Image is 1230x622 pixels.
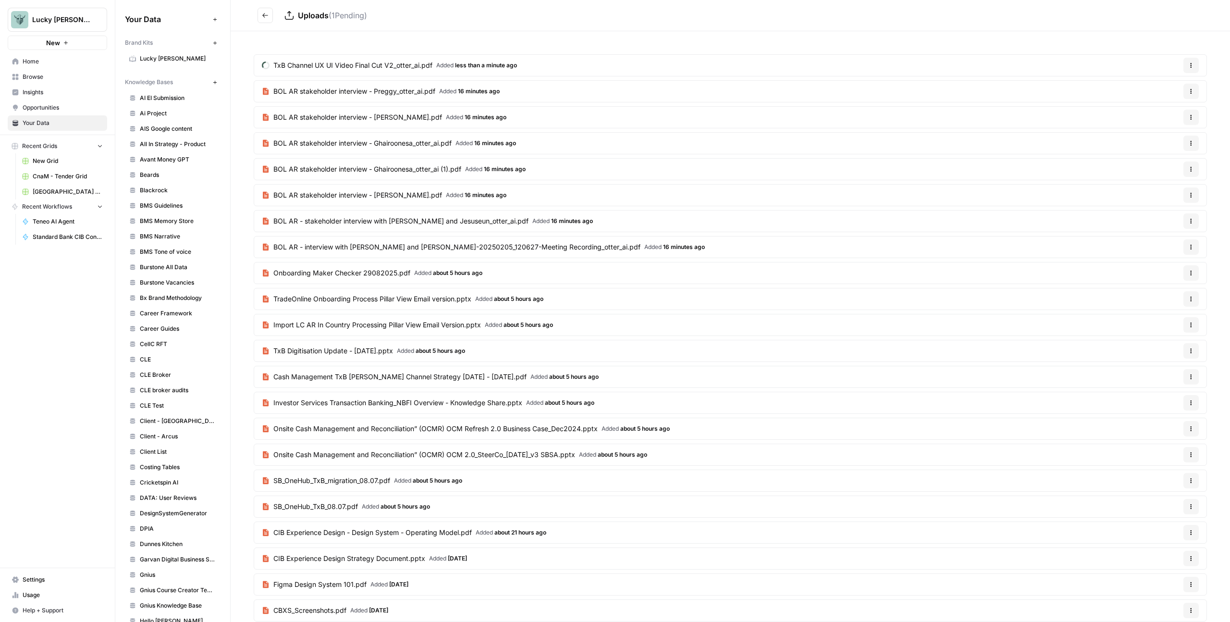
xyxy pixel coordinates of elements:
a: CLE Broker [125,367,221,383]
span: CLE [140,355,216,364]
span: Help + Support [23,606,103,615]
a: DesignSystemGenerator [125,506,221,521]
span: Added [429,554,467,563]
span: BOL AR stakeholder interview - [PERSON_NAME].pdf [273,112,442,122]
span: BMS Narrative [140,232,216,241]
span: Added [414,269,482,277]
span: Avant Money GPT [140,155,216,164]
button: New [8,36,107,50]
span: Cash Management TxB [PERSON_NAME] Channel Strategy [DATE] - [DATE].pdf [273,372,527,382]
a: Onboarding Maker Checker 29082025.pdfAdded about 5 hours ago [254,262,490,284]
span: Standard Bank CIB Connected Experiences [33,233,103,241]
a: Import LC AR In Country Processing Pillar View Email Version.pptxAdded about 5 hours ago [254,314,561,336]
span: Gnius Course Creator Temp Storage [140,586,216,595]
span: Gnius Knowledge Base [140,601,216,610]
span: DATA: User Reviews [140,494,216,502]
span: about 5 hours ago [545,399,594,406]
span: Lucky [PERSON_NAME] [140,54,216,63]
a: SB_OneHub_TxB_migration_08.07.pdfAdded about 5 hours ago [254,470,470,491]
span: Career Framework [140,309,216,318]
a: DPIA [125,521,221,536]
span: New Grid [33,157,103,165]
a: Usage [8,587,107,603]
span: 16 minutes ago [465,113,506,121]
span: Added [446,191,506,199]
a: Burstone All Data [125,260,221,275]
span: Added [436,61,517,70]
a: Onsite Cash Management and Reconciliation” (OCMR) OCM Refresh 2.0 Business Case_Dec2024.pptxAdded... [254,418,677,439]
span: Your Data [125,13,209,25]
span: [GEOGRAPHIC_DATA] Tender - Stories [33,187,103,196]
a: Client - [GEOGRAPHIC_DATA] [125,413,221,429]
span: Costing Tables [140,463,216,472]
span: about 5 hours ago [504,321,553,328]
a: TxB Channel UX UI Video Final Cut V2_otter_ai.pdfAdded less than a minute ago [254,55,525,76]
span: BMS Tone of voice [140,248,216,256]
span: TradeOnline Onboarding Process Pillar View Email version.pptx [273,294,471,304]
span: about 5 hours ago [416,347,465,354]
span: about 5 hours ago [549,373,599,380]
span: about 5 hours ago [620,425,670,432]
a: Cash Management TxB [PERSON_NAME] Channel Strategy [DATE] - [DATE].pdfAdded about 5 hours ago [254,366,606,387]
span: Added [350,606,388,615]
span: Garvan Digital Business Strategy [140,555,216,564]
a: Cricketspin AI [125,475,221,490]
span: Burstone All Data [140,263,216,272]
span: Import LC AR In Country Processing Pillar View Email Version.pptx [273,320,481,330]
span: BOL AR stakeholder interview - Preggy_otter_ai.pdf [273,87,435,96]
a: Home [8,54,107,69]
span: Usage [23,591,103,599]
span: about 5 hours ago [433,269,482,276]
a: BMS Tone of voice [125,244,221,260]
span: TxB Digitisation Update - [DATE].pptx [273,346,393,356]
span: Onsite Cash Management and Reconciliation” (OCMR) OCM Refresh 2.0 Business Case_Dec2024.pptx [273,424,598,434]
span: Onsite Cash Management and Reconciliation” (OCMR) OCM 2.0_SteerCo_[DATE]_v3 SBSA.pptx [273,450,575,460]
span: Added [455,139,516,148]
a: AI EI Submission [125,90,221,106]
a: BOL AR - interview with [PERSON_NAME] and [PERSON_NAME]-20250205_120627-Meeting Recording_otter_a... [254,236,713,258]
span: Ai Project [140,109,216,118]
span: Cricketspin AI [140,478,216,487]
span: BOL AR stakeholder interview - [PERSON_NAME].pdf [273,190,442,200]
span: Added [532,217,593,225]
span: Added [530,373,599,381]
a: BMS Narrative [125,229,221,244]
a: CLE Test [125,398,221,413]
span: Knowledge Bases [125,78,173,87]
a: Investor Services Transaction Banking_NBFI Overview - Knowledge Share.pptxAdded about 5 hours ago [254,392,602,413]
span: 16 minutes ago [458,87,500,95]
span: Your Data [23,119,103,127]
span: BOL AR stakeholder interview - Ghairoonesa_otter_ai.pdf [273,138,452,148]
a: Lucky [PERSON_NAME] [125,51,221,66]
span: Onboarding Maker Checker 29082025.pdf [273,268,410,278]
span: Browse [23,73,103,81]
span: BOL AR - interview with [PERSON_NAME] and [PERSON_NAME]-20250205_120627-Meeting Recording_otter_a... [273,242,640,252]
a: Your Data [8,115,107,131]
span: less than a minute ago [455,62,517,69]
a: Bx Brand Methodology [125,290,221,306]
a: Settings [8,572,107,587]
a: BOL AR stakeholder interview - [PERSON_NAME].pdfAdded 16 minutes ago [254,107,514,128]
span: Client - [GEOGRAPHIC_DATA] [140,417,216,425]
a: Beards [125,167,221,183]
a: TxB Digitisation Update - [DATE].pptxAdded about 5 hours ago [254,340,473,361]
span: Beards [140,171,216,179]
span: 16 minutes ago [551,217,593,224]
a: Gnius [125,567,221,583]
span: Added [602,424,670,433]
span: Added [526,398,594,407]
span: Investor Services Transaction Banking_NBFI Overview - Knowledge Share.pptx [273,398,522,408]
a: Insights [8,85,107,100]
a: CnaM - Tender Grid [18,169,107,184]
span: Lucky [PERSON_NAME] [32,15,90,25]
a: Standard Bank CIB Connected Experiences [18,229,107,245]
span: ( 1 Pending) [329,11,367,20]
a: Onsite Cash Management and Reconciliation” (OCMR) OCM 2.0_SteerCo_[DATE]_v3 SBSA.pptxAdded about ... [254,444,655,465]
span: Added [476,528,546,537]
span: AIS Google content [140,124,216,133]
a: CIB Experience Design Strategy Document.pptxAdded [DATE] [254,548,475,569]
button: Help + Support [8,603,107,618]
span: Uploads [298,11,329,20]
a: BOL AR stakeholder interview - Preggy_otter_ai.pdfAdded 16 minutes ago [254,81,507,102]
a: Blackrock [125,183,221,198]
